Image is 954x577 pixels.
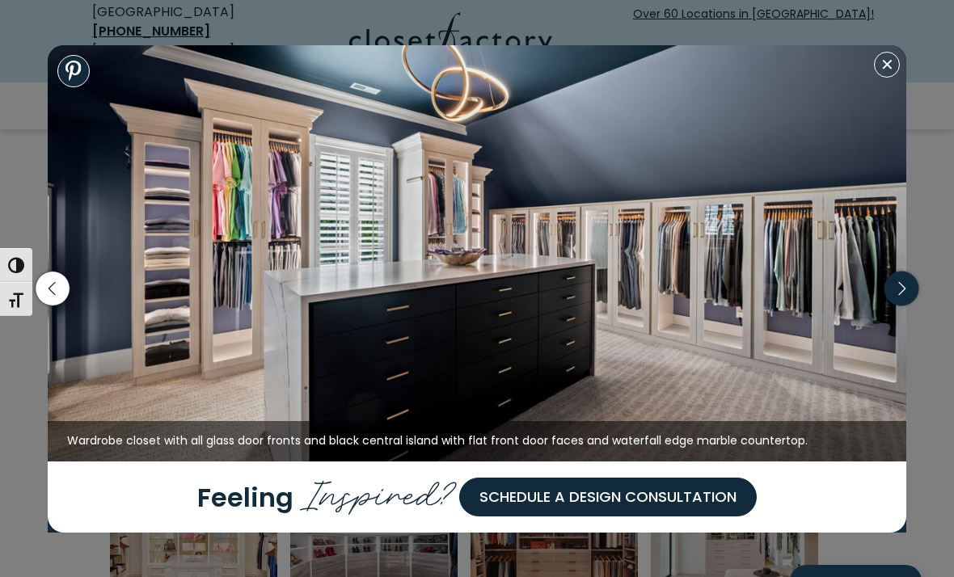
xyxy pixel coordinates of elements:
[300,462,459,520] span: Inspired?
[874,52,900,78] button: Close modal
[48,45,906,461] img: Wardrobe closet with all glass door fronts and black central island with flat front door faces an...
[197,479,293,516] span: Feeling
[48,421,906,461] figcaption: Wardrobe closet with all glass door fronts and black central island with flat front door faces an...
[57,55,90,87] a: Share to Pinterest
[459,478,757,516] a: Schedule a Design Consultation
